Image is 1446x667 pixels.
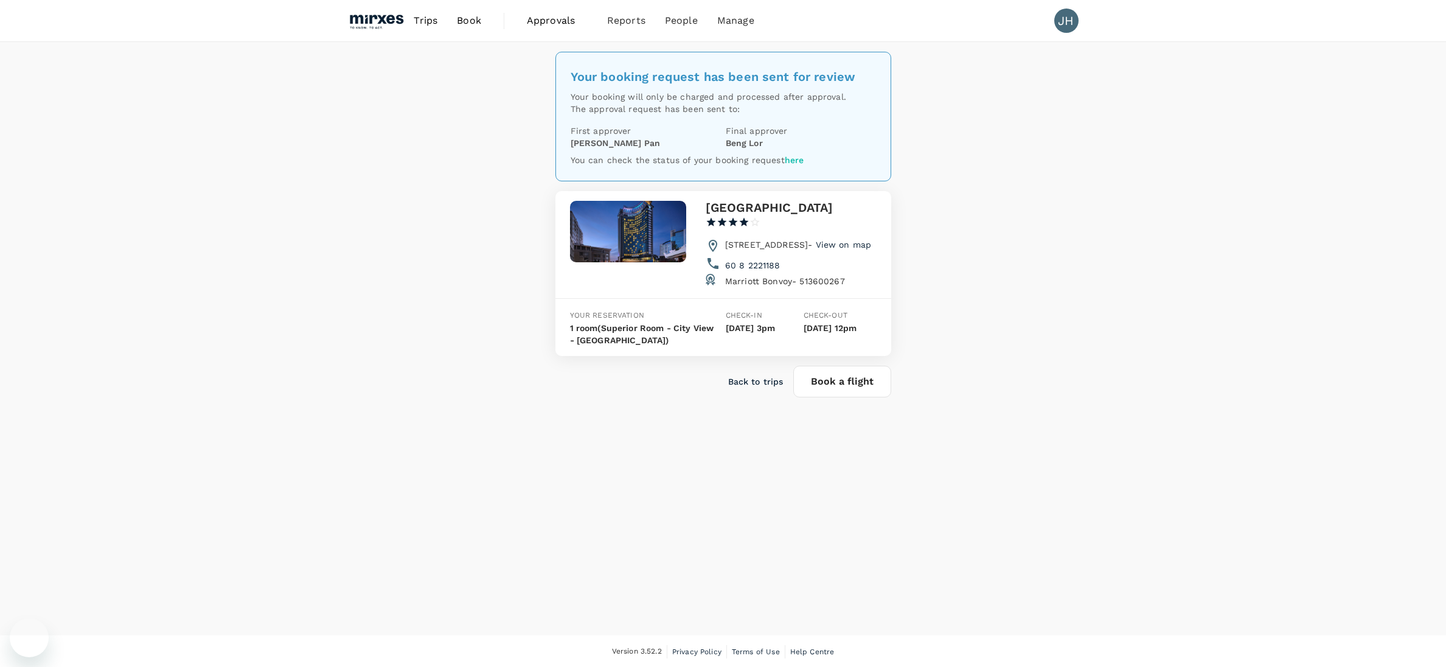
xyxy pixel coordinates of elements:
div: Your booking request has been sent for review [571,67,876,86]
a: View on map [816,240,872,250]
p: [PERSON_NAME] Pan [571,137,661,149]
p: 1 room (Superior Room - City View - [GEOGRAPHIC_DATA]) [570,322,721,346]
p: Beng Lor [726,137,763,149]
div: JH [1054,9,1079,33]
a: Privacy Policy [672,645,721,658]
span: Manage [717,13,754,28]
a: here [785,155,804,165]
p: First approver [571,125,721,137]
img: Mirxes Holding Pte Ltd [349,7,405,34]
span: Terms of Use [732,648,780,656]
p: Your booking will only be charged and processed after approval. [571,91,876,103]
span: Version 3.52.2 [612,646,662,658]
p: The approval request has been sent to: [571,103,876,115]
p: Marriott Bonvoy - 513600267 [725,275,877,287]
p: [DATE] 3pm [726,322,799,334]
span: Help Centre [790,648,835,656]
a: Help Centre [790,645,835,658]
h3: [GEOGRAPHIC_DATA] [706,201,833,215]
span: Privacy Policy [672,648,721,656]
a: Terms of Use [732,645,780,658]
a: Back to trips [728,375,784,388]
p: Final approver [726,125,876,137]
button: Book a flight [793,366,891,397]
span: Reports [607,13,645,28]
span: Your reservation [570,311,644,320]
span: Approvals [527,13,588,28]
a: Book a flight [793,376,891,386]
img: Sheraton Kuching Hotel - Exterior [570,201,686,262]
span: Trips [414,13,437,28]
p: [DATE] 12pm [804,322,877,334]
span: Book [457,13,481,28]
p: You can check the status of your booking request [571,154,876,166]
span: Check-out [804,311,847,320]
span: Check-in [726,311,762,320]
span: People [665,13,698,28]
span: [STREET_ADDRESS] - [725,240,871,250]
iframe: Button to launch messaging window [10,618,49,657]
a: 60 8 2221188 [725,260,780,270]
